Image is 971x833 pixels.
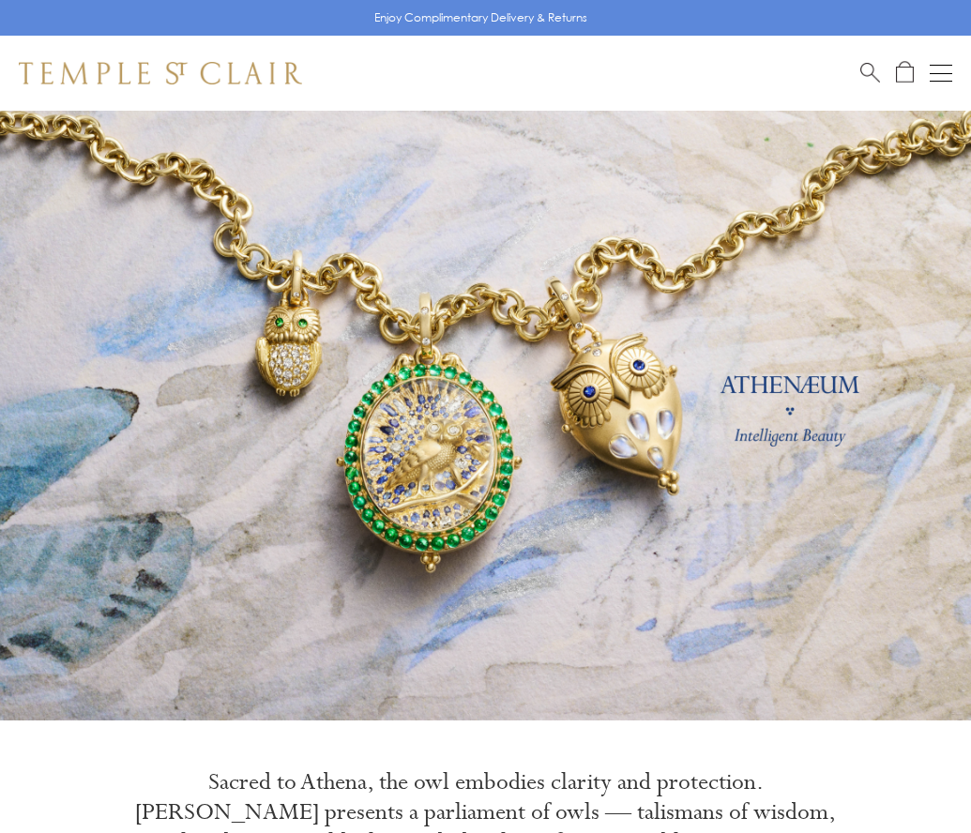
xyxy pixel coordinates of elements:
p: Enjoy Complimentary Delivery & Returns [374,8,587,27]
img: Temple St. Clair [19,62,302,84]
button: Open navigation [930,62,952,84]
a: Search [860,61,880,84]
a: Open Shopping Bag [896,61,914,84]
